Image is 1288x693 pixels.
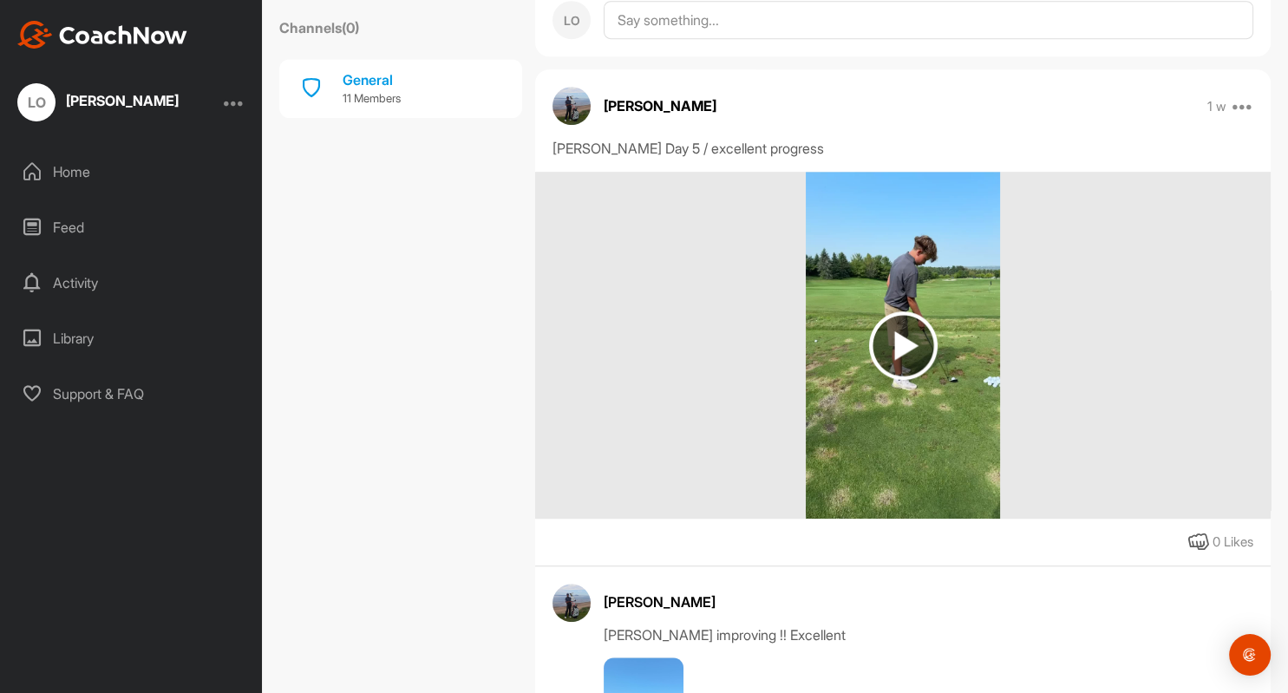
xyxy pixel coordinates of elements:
img: avatar [552,584,591,622]
div: LO [17,83,56,121]
div: Home [10,150,254,193]
div: Library [10,317,254,360]
p: 11 Members [343,90,401,108]
div: [PERSON_NAME] Day 5 / excellent progress [552,138,1253,159]
img: avatar [552,87,591,125]
div: [PERSON_NAME] [66,94,179,108]
img: play [869,311,938,380]
label: Channels ( 0 ) [279,17,359,38]
div: LO [552,1,591,39]
div: General [343,69,401,90]
div: Support & FAQ [10,372,254,415]
div: Open Intercom Messenger [1229,634,1271,676]
p: 1 w [1207,98,1226,115]
p: [PERSON_NAME] [604,95,716,116]
img: media [806,172,1000,519]
div: Activity [10,261,254,304]
div: 0 Likes [1213,533,1253,552]
div: [PERSON_NAME] improving !! Excellent [604,624,1253,645]
div: Feed [10,206,254,249]
div: [PERSON_NAME] [604,592,1253,612]
img: CoachNow [17,21,187,49]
